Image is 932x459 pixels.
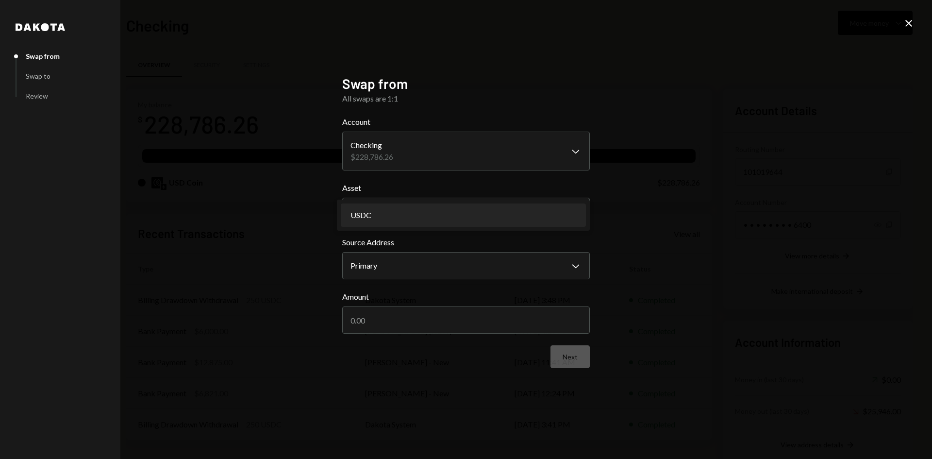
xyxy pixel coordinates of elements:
span: USDC [350,209,371,221]
label: Amount [342,291,590,303]
button: Asset [342,198,590,225]
div: Swap from [26,52,60,60]
div: Review [26,92,48,100]
button: Source Address [342,252,590,279]
div: All swaps are 1:1 [342,93,590,104]
label: Account [342,116,590,128]
h2: Swap from [342,74,590,93]
button: Account [342,132,590,170]
label: Asset [342,182,590,194]
div: Swap to [26,72,50,80]
label: Source Address [342,237,590,248]
input: 0.00 [342,306,590,334]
